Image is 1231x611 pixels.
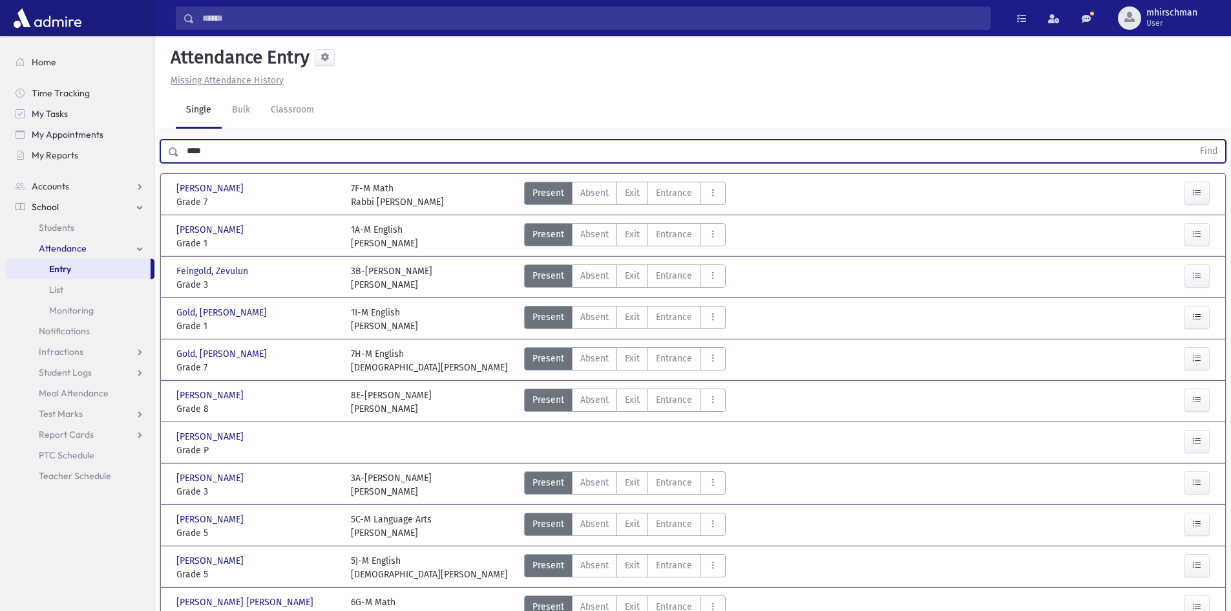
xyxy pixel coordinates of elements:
[39,367,92,378] span: Student Logs
[580,228,609,241] span: Absent
[165,47,310,69] h5: Attendance Entry
[176,347,269,361] span: Gold, [PERSON_NAME]
[656,186,692,200] span: Entrance
[5,424,154,445] a: Report Cards
[39,242,87,254] span: Attendance
[5,445,154,466] a: PTC Schedule
[176,361,338,374] span: Grade 7
[351,306,418,333] div: 1I-M English [PERSON_NAME]
[176,264,251,278] span: Feingold, Zevulun
[165,75,284,86] a: Missing Attendance History
[32,108,68,120] span: My Tasks
[32,149,78,161] span: My Reports
[625,228,640,241] span: Exit
[625,310,640,324] span: Exit
[176,182,246,195] span: [PERSON_NAME]
[524,182,726,209] div: AttTypes
[5,145,154,166] a: My Reports
[32,56,56,68] span: Home
[524,306,726,333] div: AttTypes
[5,259,151,279] a: Entry
[625,352,640,365] span: Exit
[176,513,246,526] span: [PERSON_NAME]
[5,52,154,72] a: Home
[176,444,338,457] span: Grade P
[351,223,418,250] div: 1A-M English [PERSON_NAME]
[195,6,990,30] input: Search
[176,389,246,402] span: [PERSON_NAME]
[351,513,432,540] div: 5C-M Language Arts [PERSON_NAME]
[580,269,609,283] span: Absent
[176,92,222,129] a: Single
[5,83,154,103] a: Time Tracking
[524,264,726,292] div: AttTypes
[532,269,564,283] span: Present
[532,352,564,365] span: Present
[176,485,338,498] span: Grade 3
[625,517,640,531] span: Exit
[176,595,316,609] span: [PERSON_NAME] [PERSON_NAME]
[580,559,609,572] span: Absent
[5,176,154,197] a: Accounts
[532,559,564,572] span: Present
[5,197,154,217] a: School
[1146,8,1197,18] span: mhirschman
[351,471,432,498] div: 3A-[PERSON_NAME] [PERSON_NAME]
[656,517,692,531] span: Entrance
[656,476,692,489] span: Entrance
[176,319,338,333] span: Grade 1
[5,103,154,124] a: My Tasks
[656,269,692,283] span: Entrance
[49,305,94,316] span: Monitoring
[625,269,640,283] span: Exit
[176,278,338,292] span: Grade 3
[222,92,260,129] a: Bulk
[32,129,103,140] span: My Appointments
[656,310,692,324] span: Entrance
[1192,140,1225,162] button: Find
[580,517,609,531] span: Absent
[39,222,74,233] span: Students
[5,466,154,486] a: Teacher Schedule
[656,393,692,407] span: Entrance
[625,186,640,200] span: Exit
[351,182,444,209] div: 7F-M Math Rabbi [PERSON_NAME]
[580,186,609,200] span: Absent
[532,393,564,407] span: Present
[656,559,692,572] span: Entrance
[176,306,269,319] span: Gold, [PERSON_NAME]
[32,201,59,213] span: School
[5,383,154,403] a: Meal Attendance
[176,430,246,444] span: [PERSON_NAME]
[656,228,692,241] span: Entrance
[39,325,90,337] span: Notifications
[532,186,564,200] span: Present
[524,223,726,250] div: AttTypes
[5,300,154,321] a: Monitoring
[5,217,154,238] a: Students
[5,362,154,383] a: Student Logs
[176,195,338,209] span: Grade 7
[1146,18,1197,28] span: User
[176,526,338,540] span: Grade 5
[524,347,726,374] div: AttTypes
[39,387,109,399] span: Meal Attendance
[524,513,726,540] div: AttTypes
[625,393,640,407] span: Exit
[532,476,564,489] span: Present
[5,321,154,341] a: Notifications
[524,389,726,416] div: AttTypes
[176,237,338,250] span: Grade 1
[32,87,90,99] span: Time Tracking
[49,284,63,295] span: List
[532,228,564,241] span: Present
[580,476,609,489] span: Absent
[351,389,432,416] div: 8E-[PERSON_NAME] [PERSON_NAME]
[524,471,726,498] div: AttTypes
[39,429,94,440] span: Report Cards
[5,341,154,362] a: Infractions
[39,408,83,420] span: Test Marks
[260,92,324,129] a: Classroom
[10,5,85,31] img: AdmirePro
[351,347,508,374] div: 7H-M English [DEMOGRAPHIC_DATA][PERSON_NAME]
